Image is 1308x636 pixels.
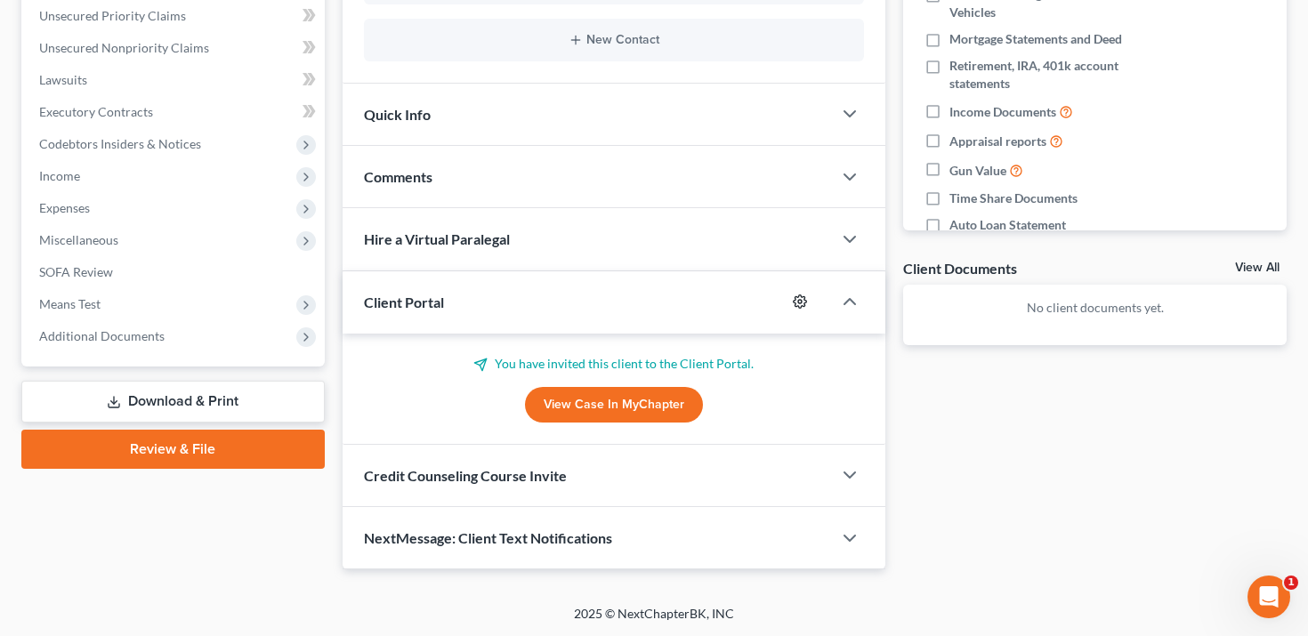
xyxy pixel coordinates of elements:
[949,133,1046,150] span: Appraisal reports
[949,103,1056,121] span: Income Documents
[949,57,1175,93] span: Retirement, IRA, 401k account statements
[21,381,325,423] a: Download & Print
[25,64,325,96] a: Lawsuits
[25,96,325,128] a: Executory Contracts
[949,189,1078,207] span: Time Share Documents
[39,136,201,151] span: Codebtors Insiders & Notices
[364,106,431,123] span: Quick Info
[917,299,1272,317] p: No client documents yet.
[364,529,612,546] span: NextMessage: Client Text Notifications
[525,387,703,423] a: View Case in MyChapter
[39,40,209,55] span: Unsecured Nonpriority Claims
[39,104,153,119] span: Executory Contracts
[364,355,865,373] p: You have invited this client to the Client Portal.
[1284,576,1298,590] span: 1
[39,264,113,279] span: SOFA Review
[903,259,1017,278] div: Client Documents
[378,33,851,47] button: New Contact
[25,256,325,288] a: SOFA Review
[21,430,325,469] a: Review & File
[39,232,118,247] span: Miscellaneous
[364,168,432,185] span: Comments
[39,200,90,215] span: Expenses
[949,216,1066,234] span: Auto Loan Statement
[949,30,1122,48] span: Mortgage Statements and Deed
[364,294,444,310] span: Client Portal
[25,32,325,64] a: Unsecured Nonpriority Claims
[39,8,186,23] span: Unsecured Priority Claims
[949,162,1006,180] span: Gun Value
[39,72,87,87] span: Lawsuits
[39,328,165,343] span: Additional Documents
[39,168,80,183] span: Income
[364,467,567,484] span: Credit Counseling Course Invite
[1235,262,1280,274] a: View All
[1247,576,1290,618] iframe: Intercom live chat
[364,230,510,247] span: Hire a Virtual Paralegal
[39,296,101,311] span: Means Test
